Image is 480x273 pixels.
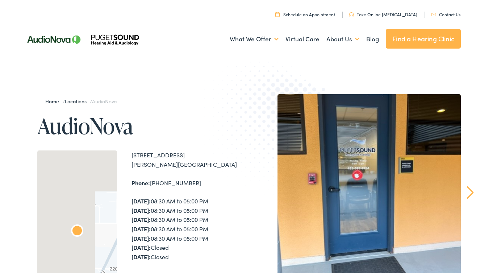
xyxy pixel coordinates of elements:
[65,98,90,105] a: Locations
[326,26,359,53] a: About Us
[132,178,240,188] div: [PHONE_NUMBER]
[132,150,240,169] div: [STREET_ADDRESS] [PERSON_NAME][GEOGRAPHIC_DATA]
[132,253,151,261] strong: [DATE]:
[431,11,460,17] a: Contact Us
[132,243,151,251] strong: [DATE]:
[349,11,417,17] a: Take Online [MEDICAL_DATA]
[132,179,150,187] strong: Phone:
[132,215,151,223] strong: [DATE]:
[132,234,151,242] strong: [DATE]:
[45,98,117,105] span: / /
[132,197,151,205] strong: [DATE]:
[45,98,62,105] a: Home
[132,225,151,233] strong: [DATE]:
[275,12,280,17] img: utility icon
[467,186,474,199] a: Next
[275,11,335,17] a: Schedule an Appointment
[92,98,117,105] span: AudioNova
[366,26,379,53] a: Blog
[230,26,279,53] a: What We Offer
[132,197,240,261] div: 08:30 AM to 05:00 PM 08:30 AM to 05:00 PM 08:30 AM to 05:00 PM 08:30 AM to 05:00 PM 08:30 AM to 0...
[37,114,240,138] h1: AudioNova
[285,26,320,53] a: Virtual Care
[386,29,461,49] a: Find a Hearing Clinic
[68,223,86,240] div: AudioNova
[132,206,151,214] strong: [DATE]:
[349,12,354,17] img: utility icon
[431,13,436,16] img: utility icon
